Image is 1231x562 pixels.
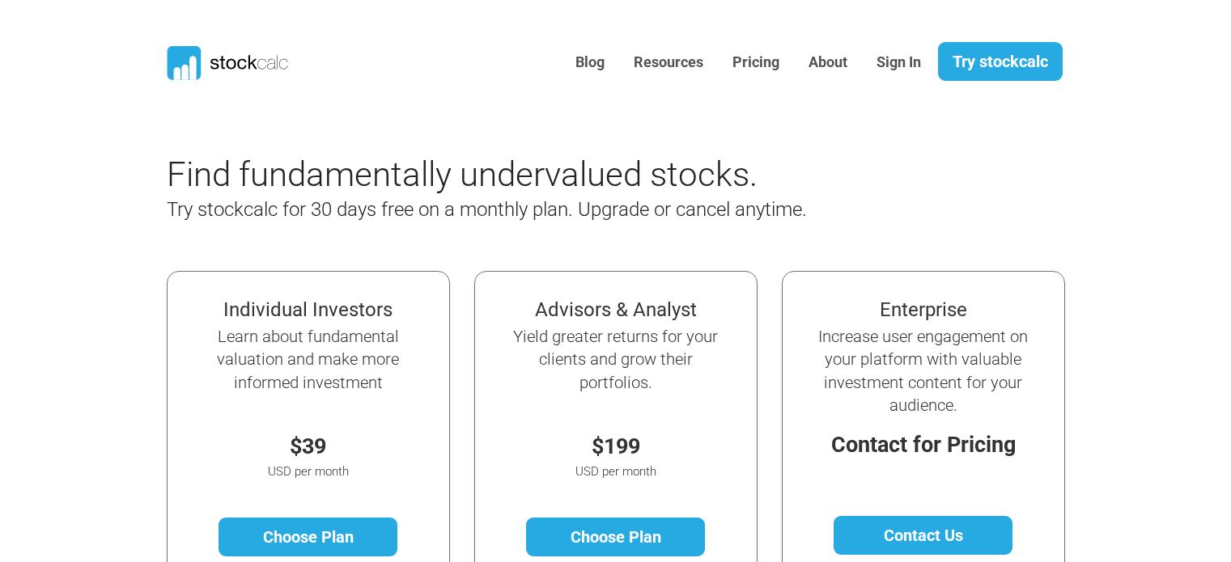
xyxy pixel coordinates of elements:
a: Choose Plan [526,518,705,556]
a: About [796,43,860,82]
a: Contact Us [834,516,1012,555]
h4: Advisors & Analyst [508,298,724,322]
p: USD per month [508,463,724,481]
a: Choose Plan [219,518,397,556]
h2: Find fundamentally undervalued stocks. [167,154,911,195]
p: $39 [201,430,416,463]
p: $199 [508,430,724,463]
a: Blog [563,43,617,82]
p: USD per month [201,463,416,481]
h5: Increase user engagement on your platform with valuable investment content for your audience. [816,325,1031,416]
h4: Try stockcalc for 30 days free on a monthly plan. Upgrade or cancel anytime. [167,198,911,222]
a: Try stockcalc [938,42,1063,81]
h4: Individual Investors [201,298,416,322]
p: Contact for Pricing [816,429,1031,462]
h4: Enterprise [816,298,1031,322]
a: Pricing [720,43,792,82]
a: Sign In [864,43,933,82]
a: Resources [622,43,715,82]
h5: Learn about fundamental valuation and make more informed investment [201,325,416,394]
h5: Yield greater returns for your clients and grow their portfolios. [508,325,724,394]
